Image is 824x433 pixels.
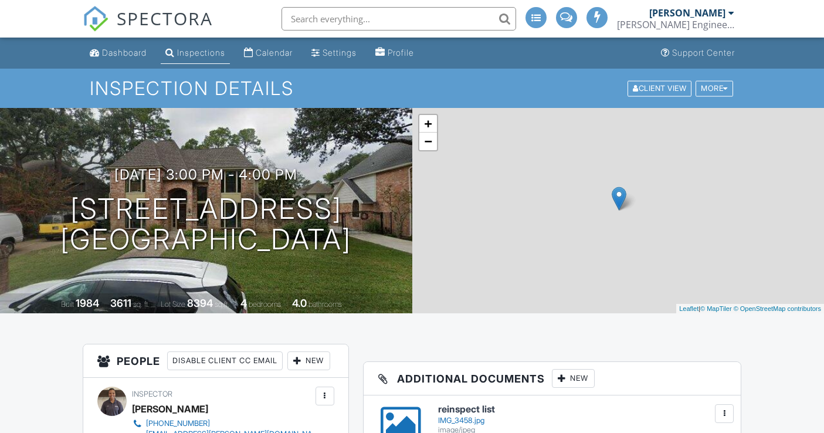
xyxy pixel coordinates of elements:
[177,48,225,57] div: Inspections
[552,369,595,388] div: New
[132,400,208,418] div: [PERSON_NAME]
[85,42,151,64] a: Dashboard
[114,167,297,182] h3: [DATE] 3:00 pm - 4:00 pm
[371,42,419,64] a: Profile
[102,48,147,57] div: Dashboard
[239,42,297,64] a: Calendar
[672,48,735,57] div: Support Center
[90,78,734,99] h1: Inspection Details
[364,362,741,395] h3: Additional Documents
[215,300,229,309] span: sq.ft.
[133,300,150,309] span: sq. ft.
[282,7,516,31] input: Search everything...
[419,133,437,150] a: Zoom out
[83,344,348,378] h3: People
[287,351,330,370] div: New
[617,19,734,31] div: Hedderman Engineering. INC.
[161,42,230,64] a: Inspections
[696,80,733,96] div: More
[132,418,313,429] a: [PHONE_NUMBER]
[323,48,357,57] div: Settings
[76,297,99,309] div: 1984
[700,305,732,312] a: © MapTiler
[83,16,213,40] a: SPECTORA
[676,304,824,314] div: |
[249,300,281,309] span: bedrooms
[167,351,283,370] div: Disable Client CC Email
[161,300,185,309] span: Lot Size
[419,115,437,133] a: Zoom in
[117,6,213,31] span: SPECTORA
[256,48,293,57] div: Calendar
[308,300,342,309] span: bathrooms
[438,416,727,425] div: IMG_3458.jpg
[307,42,361,64] a: Settings
[132,390,172,398] span: Inspector
[60,194,351,256] h1: [STREET_ADDRESS] [GEOGRAPHIC_DATA]
[240,297,247,309] div: 4
[388,48,414,57] div: Profile
[292,297,307,309] div: 4.0
[656,42,740,64] a: Support Center
[110,297,131,309] div: 3611
[83,6,108,32] img: The Best Home Inspection Software - Spectora
[679,305,698,312] a: Leaflet
[734,305,821,312] a: © OpenStreetMap contributors
[187,297,213,309] div: 8394
[628,80,691,96] div: Client View
[438,404,727,415] h6: reinspect list
[649,7,725,19] div: [PERSON_NAME]
[626,83,694,92] a: Client View
[61,300,74,309] span: Built
[146,419,210,428] div: [PHONE_NUMBER]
